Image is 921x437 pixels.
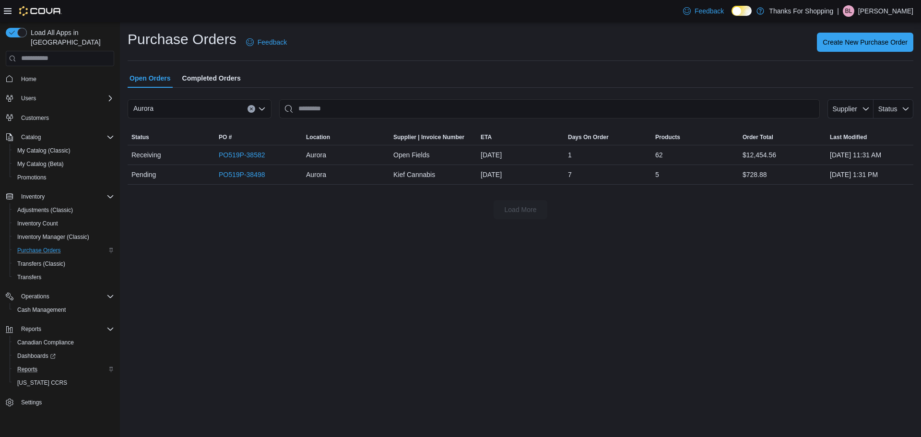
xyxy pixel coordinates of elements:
[568,169,572,180] span: 7
[17,291,114,302] span: Operations
[817,33,913,52] button: Create New Purchase Order
[826,130,913,145] button: Last Modified
[17,306,66,314] span: Cash Management
[21,325,41,333] span: Reports
[306,149,326,161] span: Aurora
[13,231,114,243] span: Inventory Manager (Classic)
[2,111,118,125] button: Customers
[17,191,114,202] span: Inventory
[17,112,53,124] a: Customers
[2,130,118,144] button: Catalog
[17,273,41,281] span: Transfers
[13,377,71,389] a: [US_STATE] CCRS
[13,258,69,270] a: Transfers (Classic)
[390,145,477,165] div: Open Fields
[10,336,118,349] button: Canadian Compliance
[13,158,68,170] a: My Catalog (Beta)
[10,230,118,244] button: Inventory Manager (Classic)
[10,376,118,390] button: [US_STATE] CCRS
[13,350,114,362] span: Dashboards
[13,272,114,283] span: Transfers
[131,149,161,161] span: Receiving
[564,130,651,145] button: Days On Order
[13,245,65,256] a: Purchase Orders
[242,33,291,52] a: Feedback
[390,130,477,145] button: Supplier | Invoice Number
[279,99,820,118] input: This is a search bar. After typing your query, hit enter to filter the results lower in the page.
[10,157,118,171] button: My Catalog (Beta)
[833,105,857,113] span: Supplier
[10,203,118,217] button: Adjustments (Classic)
[10,303,118,317] button: Cash Management
[10,363,118,376] button: Reports
[21,114,49,122] span: Customers
[219,149,265,161] a: PO519P-38582
[13,272,45,283] a: Transfers
[27,28,114,47] span: Load All Apps in [GEOGRAPHIC_DATA]
[17,93,114,104] span: Users
[219,169,265,180] a: PO519P-38498
[13,337,114,348] span: Canadian Compliance
[17,323,45,335] button: Reports
[655,149,663,161] span: 62
[739,165,826,184] div: $728.88
[17,220,58,227] span: Inventory Count
[17,233,89,241] span: Inventory Manager (Classic)
[845,5,852,17] span: Bl
[13,364,41,375] a: Reports
[13,364,114,375] span: Reports
[830,133,867,141] span: Last Modified
[13,145,74,156] a: My Catalog (Classic)
[10,257,118,271] button: Transfers (Classic)
[651,130,739,145] button: Products
[131,133,149,141] span: Status
[477,145,564,165] div: [DATE]
[17,131,45,143] button: Catalog
[13,350,59,362] a: Dashboards
[17,112,114,124] span: Customers
[128,130,215,145] button: Status
[655,169,659,180] span: 5
[131,169,156,180] span: Pending
[128,30,236,49] h1: Purchase Orders
[248,105,255,113] button: Clear input
[679,1,728,21] a: Feedback
[13,231,93,243] a: Inventory Manager (Classic)
[13,158,114,170] span: My Catalog (Beta)
[219,133,232,141] span: PO #
[769,5,833,17] p: Thanks For Shopping
[19,6,62,16] img: Cova
[17,174,47,181] span: Promotions
[13,377,114,389] span: Washington CCRS
[655,133,680,141] span: Products
[826,145,913,165] div: [DATE] 11:31 AM
[827,99,874,118] button: Supplier
[739,145,826,165] div: $12,454.56
[878,105,897,113] span: Status
[10,144,118,157] button: My Catalog (Classic)
[13,258,114,270] span: Transfers (Classic)
[21,193,45,201] span: Inventory
[13,218,62,229] a: Inventory Count
[17,291,53,302] button: Operations
[13,245,114,256] span: Purchase Orders
[494,200,547,219] button: Load More
[21,75,36,83] span: Home
[13,172,50,183] a: Promotions
[215,130,302,145] button: PO #
[17,73,114,85] span: Home
[17,247,61,254] span: Purchase Orders
[858,5,913,17] p: [PERSON_NAME]
[306,133,330,141] div: Location
[21,293,49,300] span: Operations
[17,147,71,154] span: My Catalog (Classic)
[874,99,913,118] button: Status
[823,37,908,47] span: Create New Purchase Order
[477,130,564,145] button: ETA
[13,304,70,316] a: Cash Management
[477,165,564,184] div: [DATE]
[568,149,572,161] span: 1
[21,399,42,406] span: Settings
